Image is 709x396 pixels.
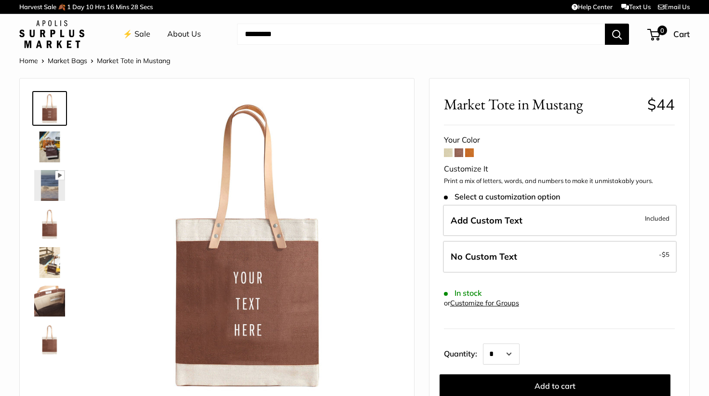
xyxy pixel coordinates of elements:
[647,95,675,114] span: $44
[444,297,519,310] div: or
[34,209,65,239] img: Market Tote in Mustang
[32,284,67,318] a: Market Tote in Mustang
[32,91,67,126] a: Market Tote in Mustang
[32,207,67,241] a: Market Tote in Mustang
[32,130,67,164] a: Market Tote in Mustang
[659,249,669,260] span: -
[444,341,483,365] label: Quantity:
[19,20,84,48] img: Apolis: Surplus Market
[140,3,153,11] span: Secs
[67,3,71,11] span: 1
[34,132,65,162] img: Market Tote in Mustang
[657,26,667,35] span: 0
[97,56,170,65] span: Market Tote in Mustang
[443,241,677,273] label: Leave Blank
[131,3,138,11] span: 28
[673,29,690,39] span: Cart
[450,299,519,307] a: Customize for Groups
[34,247,65,278] img: Market Tote in Mustang
[167,27,201,41] a: About Us
[444,95,640,113] span: Market Tote in Mustang
[444,176,675,186] p: Print a mix of letters, words, and numbers to make it unmistakably yours.
[605,24,629,45] button: Search
[451,251,517,262] span: No Custom Text
[34,324,65,355] img: Market Tote in Mustang
[48,56,87,65] a: Market Bags
[648,26,690,42] a: 0 Cart
[95,3,105,11] span: Hrs
[97,93,400,396] img: Market Tote in Mustang
[444,289,482,298] span: In stock
[444,162,675,176] div: Customize It
[34,286,65,317] img: Market Tote in Mustang
[444,192,560,201] span: Select a customization option
[237,24,605,45] input: Search...
[572,3,613,11] a: Help Center
[72,3,84,11] span: Day
[19,56,38,65] a: Home
[86,3,94,11] span: 10
[32,168,67,203] a: Market Tote in Mustang
[34,170,65,201] img: Market Tote in Mustang
[645,212,669,224] span: Included
[123,27,150,41] a: ⚡️ Sale
[107,3,114,11] span: 16
[658,3,690,11] a: Email Us
[621,3,651,11] a: Text Us
[451,215,522,226] span: Add Custom Text
[32,322,67,357] a: Market Tote in Mustang
[444,133,675,147] div: Your Color
[116,3,129,11] span: Mins
[32,245,67,280] a: Market Tote in Mustang
[34,93,65,124] img: Market Tote in Mustang
[19,54,170,67] nav: Breadcrumb
[443,205,677,237] label: Add Custom Text
[662,251,669,258] span: $5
